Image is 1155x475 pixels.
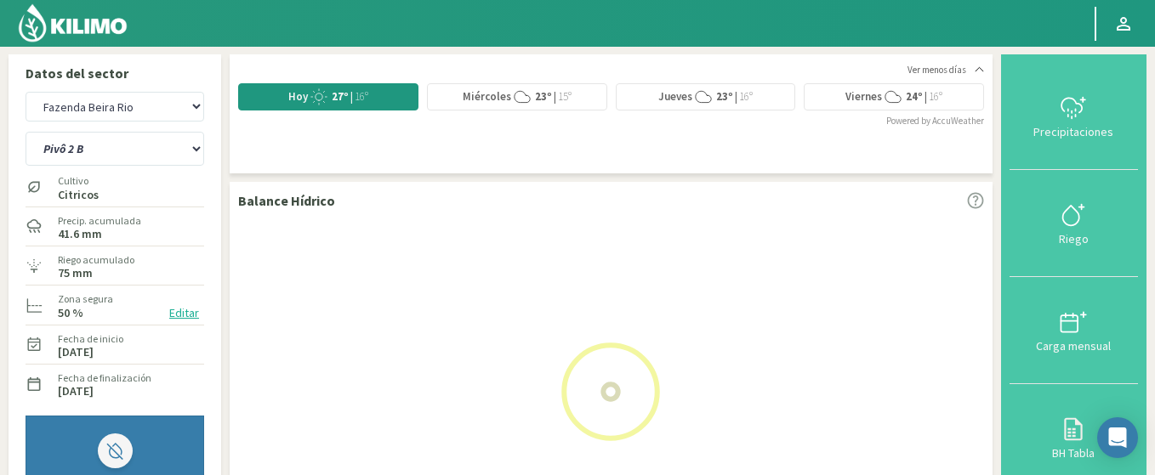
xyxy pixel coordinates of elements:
label: Citricos [58,189,99,201]
div: Powered by AccuWeather [886,114,984,128]
button: Carga mensual [1010,277,1138,384]
span: Hoy [288,89,308,105]
button: Precipitaciones [1010,63,1138,170]
span: | [925,89,927,104]
span: Miércoles [463,89,511,105]
button: Editar [164,303,204,323]
div: Riego [1015,233,1133,245]
button: Riego [1010,170,1138,277]
span: | [350,89,353,104]
span: 16º [737,89,753,104]
label: Cultivo [58,173,99,189]
label: [DATE] [58,386,94,397]
div: BH Tabla [1015,447,1133,459]
span: 16º [927,89,942,104]
span: | [735,89,737,104]
label: 75 mm [58,268,93,279]
strong: 23º [716,89,733,104]
span: Ver menos días [907,63,966,77]
span: 15º [556,89,572,104]
div: Carga mensual [1015,340,1133,352]
img: Kilimo [17,3,128,43]
label: 50 % [58,308,83,319]
label: Precip. acumulada [58,213,141,229]
span: Viernes [845,89,882,105]
label: Fecha de finalización [58,370,151,386]
label: Riego acumulado [58,252,134,268]
div: Precipitaciones [1015,126,1133,138]
label: 41.6 mm [58,229,102,240]
label: [DATE] [58,347,94,358]
strong: 27º [332,89,349,104]
span: Jueves [658,89,692,105]
p: Balance Hídrico [238,190,335,211]
span: 16º [353,89,368,104]
label: Zona segura [58,291,113,307]
label: Fecha de inicio [58,331,123,347]
p: Datos del sector [26,63,204,83]
span: | [554,89,556,104]
strong: 24º [906,89,923,104]
div: Open Intercom Messenger [1097,417,1138,458]
strong: 23º [535,89,552,104]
